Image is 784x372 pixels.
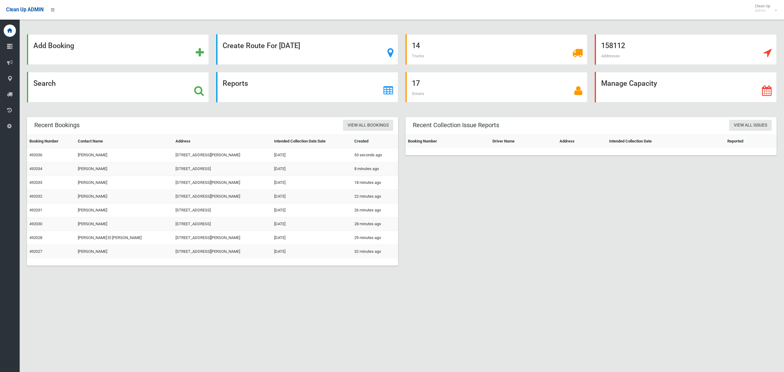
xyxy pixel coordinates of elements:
a: 14 Trucks [405,34,587,65]
a: View All Issues [729,120,772,131]
th: Driver Name [490,135,557,148]
td: [DATE] [272,176,352,190]
td: [STREET_ADDRESS] [173,203,272,217]
a: 492030 [29,222,42,226]
a: 492027 [29,249,42,254]
td: [DATE] [272,245,352,259]
td: 22 minutes ago [352,190,398,203]
th: Booking Number [27,135,75,148]
th: Intended Collection Date Date [272,135,352,148]
header: Recent Collection Issue Reports [405,119,507,131]
td: 8 minutes ago [352,162,398,176]
td: 28 minutes ago [352,217,398,231]
td: [STREET_ADDRESS][PERSON_NAME] [173,190,272,203]
strong: Reports [223,79,248,88]
td: [STREET_ADDRESS][PERSON_NAME] [173,148,272,162]
a: Reports [216,72,398,102]
strong: 17 [412,79,420,88]
a: 492036 [29,153,42,157]
a: Create Route For [DATE] [216,34,398,65]
a: 17 Drivers [405,72,587,102]
th: Booking Number [405,135,490,148]
td: [STREET_ADDRESS][PERSON_NAME] [173,245,272,259]
td: [DATE] [272,190,352,203]
td: 29 minutes ago [352,231,398,245]
td: 53 seconds ago [352,148,398,162]
td: [PERSON_NAME] [75,217,173,231]
strong: Search [33,79,56,88]
th: Address [173,135,272,148]
td: [STREET_ADDRESS] [173,162,272,176]
th: Reported [725,135,777,148]
a: View All Bookings [343,120,393,131]
a: Add Booking [27,34,209,65]
a: 492033 [29,180,42,185]
span: Drivers [412,91,424,96]
a: 492034 [29,166,42,171]
a: 492028 [29,235,42,240]
td: [PERSON_NAME] [75,190,173,203]
strong: 158112 [601,41,625,50]
a: 492031 [29,208,42,212]
td: [PERSON_NAME] [75,203,173,217]
strong: 14 [412,41,420,50]
header: Recent Bookings [27,119,87,131]
td: [DATE] [272,162,352,176]
strong: Manage Capacity [601,79,657,88]
th: Contact Name [75,135,173,148]
td: [DATE] [272,203,352,217]
td: [DATE] [272,217,352,231]
td: [STREET_ADDRESS][PERSON_NAME] [173,231,272,245]
td: [PERSON_NAME] [75,176,173,190]
td: 18 minutes ago [352,176,398,190]
td: [PERSON_NAME] [75,245,173,259]
td: [PERSON_NAME] [75,162,173,176]
a: Manage Capacity [595,72,777,102]
span: Addresses [601,54,620,58]
td: [STREET_ADDRESS] [173,217,272,231]
span: Clean Up ADMIN [6,7,43,13]
td: 26 minutes ago [352,203,398,217]
a: Search [27,72,209,102]
td: [PERSON_NAME] [75,148,173,162]
td: 32 minutes ago [352,245,398,259]
a: 492032 [29,194,42,199]
td: [PERSON_NAME] El [PERSON_NAME] [75,231,173,245]
td: [STREET_ADDRESS][PERSON_NAME] [173,176,272,190]
strong: Add Booking [33,41,74,50]
td: [DATE] [272,148,352,162]
th: Created [352,135,398,148]
td: [DATE] [272,231,352,245]
small: Admin [755,8,770,13]
th: Address [557,135,607,148]
th: Intended Collection Date [607,135,725,148]
span: Clean Up [752,4,776,13]
span: Trucks [412,54,424,58]
strong: Create Route For [DATE] [223,41,300,50]
a: 158112 Addresses [595,34,777,65]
